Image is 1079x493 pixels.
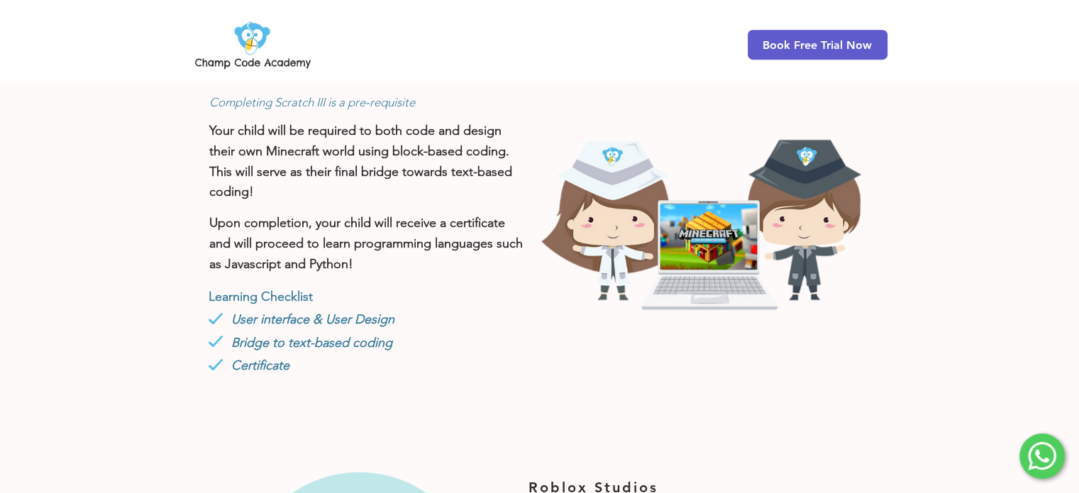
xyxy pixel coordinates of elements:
span: Certificate [231,358,289,373]
img: Champ Code Academy Logo PNG.png [192,17,314,72]
span: User interface & User Design [231,311,394,327]
span: Upon completion, your child will receive a certificate and will proceed to learn programming lang... [209,215,523,272]
span: Your child will be required to both code and design their own Minecraft world using block-based c... [209,123,512,199]
a: Book Free Trial Now [748,30,887,60]
span: Book Free Trial Now [763,38,872,52]
span: Completing Scratch III is a pre-requisite [209,95,415,109]
span: Learning Checklist [209,289,313,304]
span: Bridge to text-based coding [231,335,392,350]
